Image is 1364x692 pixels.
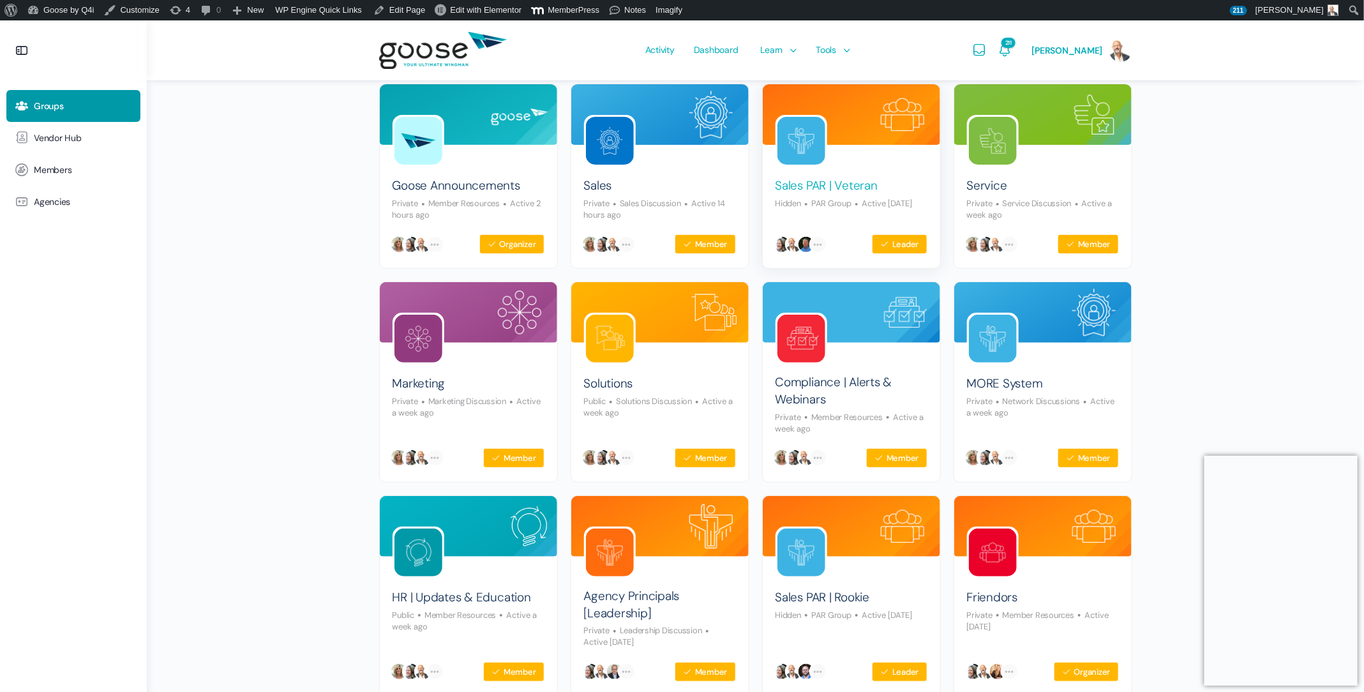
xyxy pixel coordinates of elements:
a: Notifications [998,20,1013,80]
img: Wendy Keneipp [785,449,803,467]
img: Wendy Keneipp [594,449,611,467]
img: Group cover image [954,496,1132,557]
p: Active a week ago [776,412,924,434]
span: Private [967,198,993,209]
button: Member [1058,448,1118,468]
iframe: Chat Widget [1079,533,1364,692]
p: Active [DATE] [851,198,912,209]
p: Active [DATE] [851,610,912,621]
img: Group logo of Service [969,117,1017,165]
button: Member [866,448,927,468]
span: PAR Group [801,610,851,621]
a: Service [967,177,1007,195]
img: Kevin Trokey [414,236,432,253]
span: Tools [816,20,837,80]
img: Group logo of Compliance | Alerts & Webinars [777,315,825,363]
button: Organizer [1054,662,1119,682]
img: Group cover image [763,282,940,343]
img: Casey Meserve [390,663,408,681]
img: Group logo of HR | Updates & Education [394,529,442,576]
a: Sales PAR | Rookie [776,589,870,606]
img: Kevin Trokey [989,449,1007,467]
img: Wendy Keneipp [594,236,611,253]
p: Active 2 hours ago [393,198,541,220]
span: Member Resources [993,610,1074,621]
img: Group cover image [571,282,749,343]
img: Casey Meserve [390,449,408,467]
button: Leader [872,234,927,254]
span: Private [393,198,418,209]
img: Kevin Trokey [606,449,624,467]
span: Private [584,198,610,209]
span: Groups [34,101,64,112]
a: MORE System [967,375,1043,393]
img: Walter Landwehr [606,663,624,681]
span: Hidden [776,198,802,209]
a: Compliance | Alerts & Webinars [776,374,927,408]
span: Private [776,412,801,423]
span: 211 [1230,6,1247,15]
a: Groups [6,90,140,122]
p: Active a week ago [967,396,1115,418]
iframe: Popup CTA [1204,456,1358,686]
a: Agencies [6,186,140,218]
button: Member [1058,234,1118,254]
span: Public [393,610,415,621]
span: Learn [761,20,783,80]
img: Casey Meserve [390,236,408,253]
img: Group cover image [954,282,1132,343]
img: Mark Forhan [797,236,815,253]
img: Wendy Keneipp [581,663,599,681]
img: Group logo of Sales PAR | Rookie [777,529,825,576]
img: Casey Meserve [964,449,982,467]
span: Leadership Discussion [610,625,702,636]
p: Active a week ago [393,396,541,418]
a: Agency Principals [Leadership] [584,588,736,622]
button: Member [675,662,735,682]
img: Wendy Keneipp [977,236,994,253]
span: 211 [1001,38,1015,48]
a: Messages [972,20,987,80]
span: Public [584,396,606,407]
p: Active [DATE] [584,625,712,647]
img: Wendy Keneipp [977,449,994,467]
button: Member [483,662,544,682]
img: Group logo of Agency Principals [Leadership] [586,529,634,576]
span: Hidden [776,610,802,621]
a: Goose Announcements [393,177,520,195]
img: Meg Hooper [989,663,1007,681]
img: Group cover image [380,282,557,343]
span: Service Discussion [993,198,1072,209]
a: Dashboard [687,20,745,80]
a: Vendor Hub [6,122,140,154]
img: Casey Meserve [773,449,791,467]
a: Sales [584,177,612,195]
img: Wendy Keneipp [773,236,791,253]
img: Kevin Trokey [977,663,994,681]
img: Group logo of Solutions [586,315,634,363]
img: Group logo of Sales PAR | Veteran [777,117,825,165]
img: Kevin Trokey [785,663,803,681]
button: Member [675,234,735,254]
p: Active a week ago [967,198,1113,220]
p: Active a week ago [393,610,537,632]
span: Private [967,396,993,407]
img: Wendy Keneipp [773,663,791,681]
img: Wendy Keneipp [964,663,982,681]
img: Kevin Trokey [414,663,432,681]
p: Active a week ago [584,396,733,418]
span: Dashboard [694,20,738,80]
a: Solutions [584,375,633,393]
span: Edit with Elementor [450,5,521,15]
img: Kevin Trokey [414,449,432,467]
p: Active 14 hours ago [584,198,726,220]
span: Private [967,610,993,621]
a: HR | Updates & Education [393,589,531,606]
button: Member [483,448,544,468]
img: Group logo of Friendors [969,529,1017,576]
a: Friendors [967,589,1018,606]
img: Kevin Trokey [989,236,1007,253]
span: Member Resources [418,198,500,209]
a: [PERSON_NAME] [1032,20,1132,80]
img: Group cover image [380,84,557,145]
